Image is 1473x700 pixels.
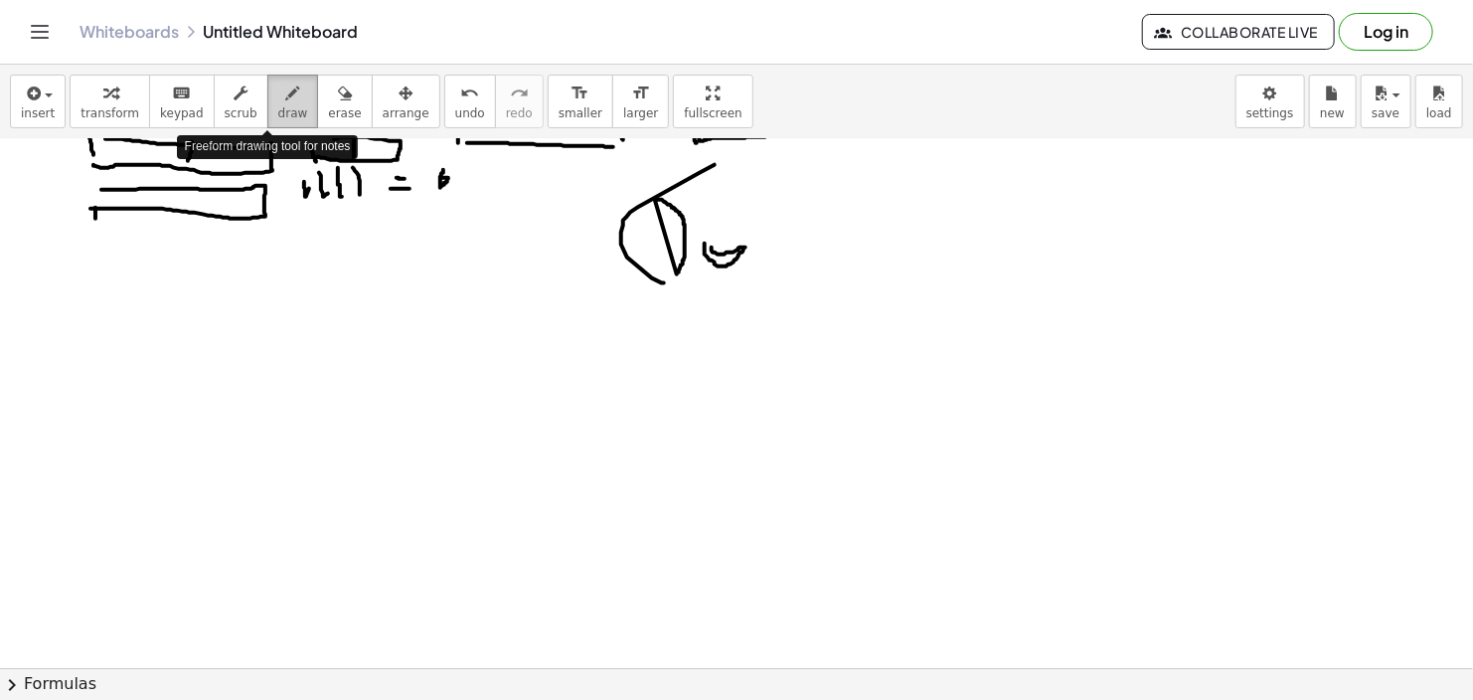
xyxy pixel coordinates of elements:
[278,106,308,120] span: draw
[81,106,139,120] span: transform
[328,106,361,120] span: erase
[177,135,359,158] div: Freeform drawing tool for notes
[1235,75,1305,128] button: settings
[1246,106,1294,120] span: settings
[21,106,55,120] span: insert
[506,106,533,120] span: redo
[1142,14,1335,50] button: Collaborate Live
[559,106,602,120] span: smaller
[225,106,257,120] span: scrub
[1372,106,1399,120] span: save
[149,75,215,128] button: keyboardkeypad
[24,16,56,48] button: Toggle navigation
[673,75,752,128] button: fullscreen
[1415,75,1463,128] button: load
[631,82,650,105] i: format_size
[214,75,268,128] button: scrub
[684,106,741,120] span: fullscreen
[548,75,613,128] button: format_sizesmaller
[444,75,496,128] button: undoundo
[1309,75,1357,128] button: new
[612,75,669,128] button: format_sizelarger
[623,106,658,120] span: larger
[510,82,529,105] i: redo
[160,106,204,120] span: keypad
[172,82,191,105] i: keyboard
[1339,13,1433,51] button: Log in
[495,75,544,128] button: redoredo
[460,82,479,105] i: undo
[455,106,485,120] span: undo
[317,75,372,128] button: erase
[1159,23,1318,41] span: Collaborate Live
[571,82,589,105] i: format_size
[383,106,429,120] span: arrange
[1361,75,1411,128] button: save
[10,75,66,128] button: insert
[372,75,440,128] button: arrange
[267,75,319,128] button: draw
[80,22,179,42] a: Whiteboards
[1320,106,1345,120] span: new
[70,75,150,128] button: transform
[1426,106,1452,120] span: load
